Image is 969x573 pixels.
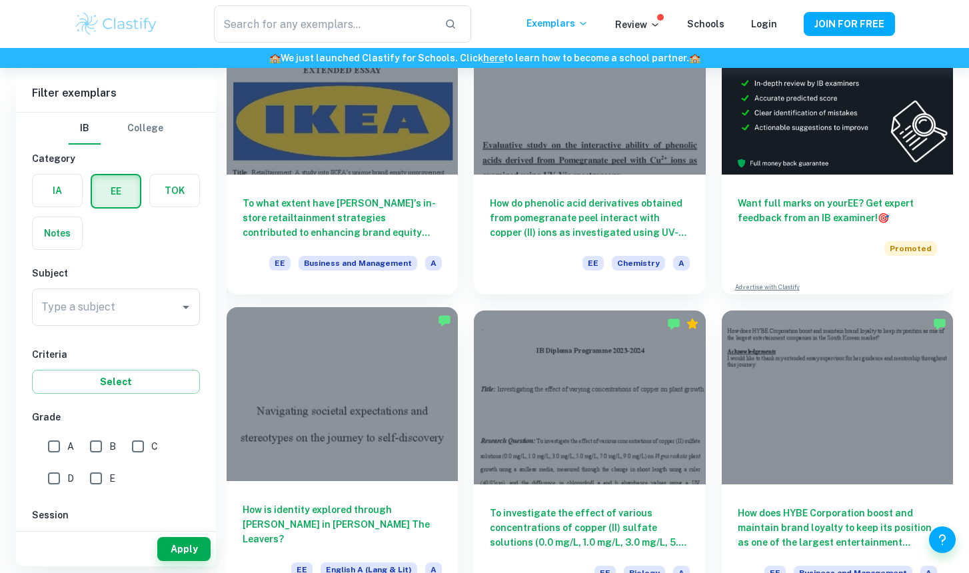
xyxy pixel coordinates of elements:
[269,256,291,271] span: EE
[92,175,140,207] button: EE
[243,502,442,546] h6: How is identity explored through [PERSON_NAME] in [PERSON_NAME] The Leavers?
[929,526,956,553] button: Help and Feedback
[69,113,101,145] button: IB
[74,11,159,37] img: Clastify logo
[127,113,163,145] button: College
[804,12,895,36] button: JOIN FOR FREE
[69,113,163,145] div: Filter type choice
[3,51,966,65] h6: We just launched Clastify for Schools. Click to learn how to become a school partner.
[933,317,946,330] img: Marked
[109,439,116,454] span: B
[243,196,442,240] h6: To what extent have [PERSON_NAME]'s in-store retailtainment strategies contributed to enhancing b...
[438,314,451,327] img: Marked
[67,471,74,486] span: D
[33,175,82,207] button: IA
[526,16,588,31] p: Exemplars
[32,151,200,166] h6: Category
[32,410,200,424] h6: Grade
[177,298,195,316] button: Open
[214,5,434,43] input: Search for any exemplars...
[582,256,604,271] span: EE
[425,256,442,271] span: A
[299,256,417,271] span: Business and Management
[474,1,705,294] a: How do phenolic acid derivatives obtained from pomegranate peel interact with copper (II) ions as...
[227,1,458,294] a: To what extent have [PERSON_NAME]'s in-store retailtainment strategies contributed to enhancing b...
[490,506,689,550] h6: To investigate the effect of various concentrations of copper (II) sulfate solutions (0.0 mg/L, 1...
[686,317,699,330] div: Premium
[612,256,665,271] span: Chemistry
[687,19,724,29] a: Schools
[738,196,937,225] h6: Want full marks on your EE ? Get expert feedback from an IB examiner!
[483,53,504,63] a: here
[722,1,953,294] a: Want full marks on yourEE? Get expert feedback from an IB examiner!PromotedAdvertise with Clastify
[878,213,889,223] span: 🎯
[722,1,953,175] img: Thumbnail
[150,175,199,207] button: TOK
[32,347,200,362] h6: Criteria
[673,256,690,271] span: A
[884,241,937,256] span: Promoted
[615,17,660,32] p: Review
[157,537,211,561] button: Apply
[689,53,700,63] span: 🏫
[16,75,216,112] h6: Filter exemplars
[33,217,82,249] button: Notes
[735,283,800,292] a: Advertise with Clastify
[490,196,689,240] h6: How do phenolic acid derivatives obtained from pomegranate peel interact with copper (II) ions as...
[109,471,115,486] span: E
[738,506,937,550] h6: How does HYBE Corporation boost and maintain brand loyalty to keep its position as one of the lar...
[151,439,158,454] span: C
[67,439,74,454] span: A
[269,53,281,63] span: 🏫
[667,317,680,330] img: Marked
[32,508,200,522] h6: Session
[32,266,200,281] h6: Subject
[32,370,200,394] button: Select
[751,19,777,29] a: Login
